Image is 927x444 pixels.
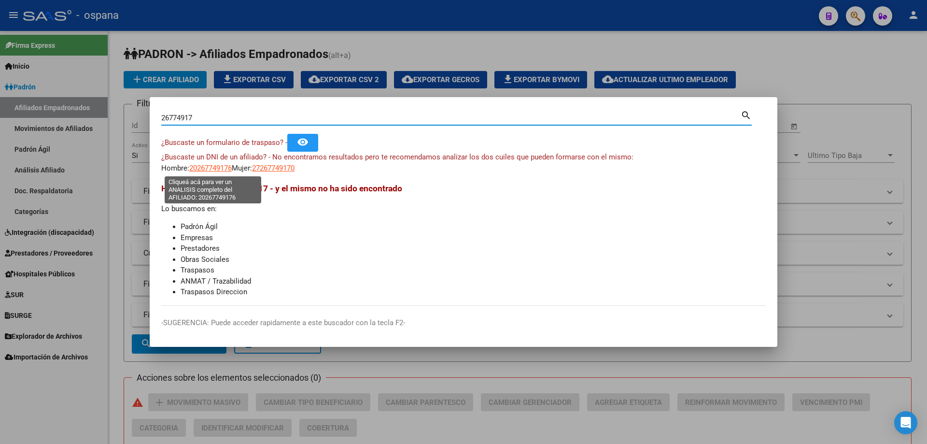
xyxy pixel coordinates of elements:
mat-icon: remove_red_eye [297,136,309,148]
li: Traspasos Direccion [181,286,766,298]
div: Open Intercom Messenger [894,411,917,434]
li: ANMAT / Trazabilidad [181,276,766,287]
span: 20267749176 [189,164,232,172]
div: Lo buscamos en: [161,182,766,298]
li: Padrón Ágil [181,221,766,232]
li: Obras Sociales [181,254,766,265]
span: ¿Buscaste un DNI de un afiliado? - No encontramos resultados pero te recomendamos analizar los do... [161,153,633,161]
span: ¿Buscaste un formulario de traspaso? - [161,138,287,147]
mat-icon: search [741,109,752,120]
span: 27267749170 [252,164,295,172]
li: Traspasos [181,265,766,276]
div: Hombre: Mujer: [161,152,766,173]
span: Hemos buscado - 26774917 - y el mismo no ha sido encontrado [161,184,402,193]
p: -SUGERENCIA: Puede acceder rapidamente a este buscador con la tecla F2- [161,317,766,329]
li: Prestadores [181,243,766,254]
li: Empresas [181,232,766,243]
